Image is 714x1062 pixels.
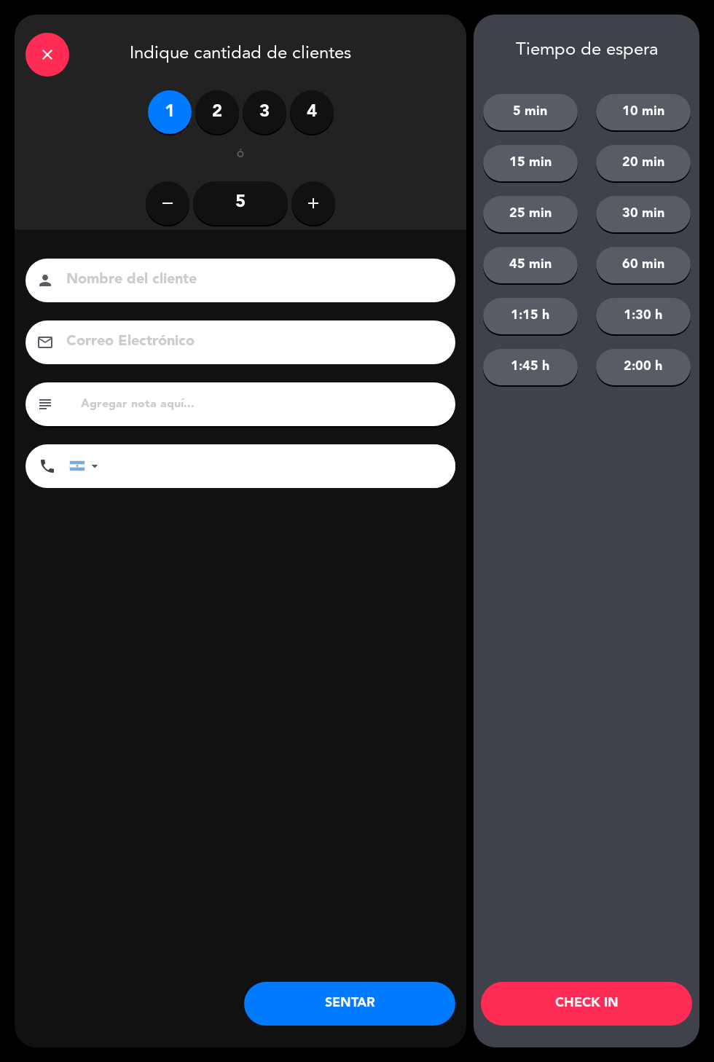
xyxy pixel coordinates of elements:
[596,298,691,334] button: 1:30 h
[39,46,56,63] i: close
[483,94,578,130] button: 5 min
[79,394,444,414] input: Agregar nota aquí...
[65,267,436,293] input: Nombre del cliente
[243,90,286,134] label: 3
[483,196,578,232] button: 25 min
[290,90,334,134] label: 4
[39,457,56,475] i: phone
[596,247,691,283] button: 60 min
[36,334,54,351] i: email
[596,349,691,385] button: 2:00 h
[483,349,578,385] button: 1:45 h
[15,15,466,90] div: Indique cantidad de clientes
[244,982,455,1026] button: SENTAR
[596,145,691,181] button: 20 min
[596,94,691,130] button: 10 min
[65,329,436,355] input: Correo Electrónico
[474,40,699,61] div: Tiempo de espera
[305,194,322,212] i: add
[483,298,578,334] button: 1:15 h
[146,181,189,225] button: remove
[483,247,578,283] button: 45 min
[217,149,264,163] div: ó
[483,145,578,181] button: 15 min
[148,90,192,134] label: 1
[481,982,692,1026] button: CHECK IN
[36,396,54,413] i: subject
[36,272,54,289] i: person
[596,196,691,232] button: 30 min
[291,181,335,225] button: add
[70,445,103,487] div: Argentina: +54
[159,194,176,212] i: remove
[195,90,239,134] label: 2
